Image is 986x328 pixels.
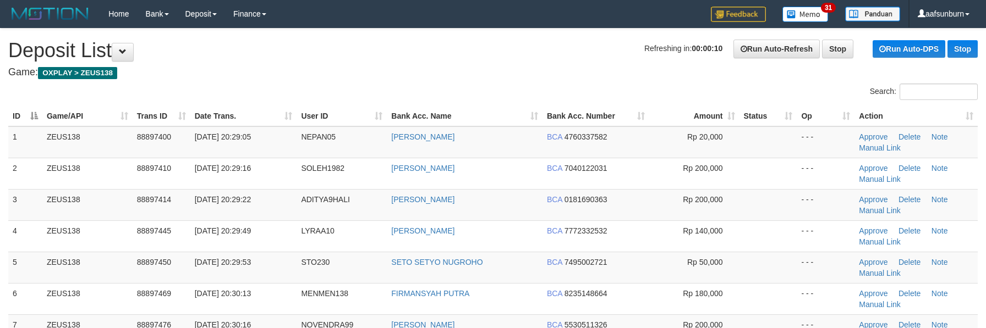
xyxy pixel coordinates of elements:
td: - - - [797,126,854,158]
td: 6 [8,283,42,314]
td: ZEUS138 [42,158,133,189]
span: Rp 200,000 [683,195,722,204]
img: MOTION_logo.png [8,5,92,22]
span: Refreshing in: [644,44,722,53]
th: Trans ID: activate to sort column ascending [133,106,190,126]
th: ID: activate to sort column descending [8,106,42,126]
a: Approve [859,195,888,204]
a: Delete [899,258,921,266]
span: [DATE] 20:29:05 [195,132,251,141]
a: Note [932,132,948,141]
a: [PERSON_NAME] [391,132,454,141]
td: - - - [797,283,854,314]
span: Copy 4760337582 to clipboard [565,132,607,141]
th: Bank Acc. Number: activate to sort column ascending [543,106,649,126]
td: 2 [8,158,42,189]
label: Search: [870,84,978,100]
th: Game/API: activate to sort column ascending [42,106,133,126]
span: STO230 [301,258,330,266]
td: 3 [8,189,42,220]
span: Rp 20,000 [687,132,723,141]
span: BCA [547,195,562,204]
a: Approve [859,132,888,141]
a: Manual Link [859,143,901,152]
span: ADITYA9HALI [301,195,349,204]
td: ZEUS138 [42,220,133,252]
span: Rp 140,000 [683,226,722,235]
td: 4 [8,220,42,252]
span: [DATE] 20:29:22 [195,195,251,204]
span: Copy 7040122031 to clipboard [565,164,607,173]
a: Manual Link [859,237,901,246]
a: Manual Link [859,175,901,184]
span: Copy 0181690363 to clipboard [565,195,607,204]
h1: Deposit List [8,40,978,62]
span: [DATE] 20:30:13 [195,289,251,298]
a: [PERSON_NAME] [391,164,454,173]
span: LYRAA10 [301,226,334,235]
span: 88897445 [137,226,171,235]
td: ZEUS138 [42,189,133,220]
a: SETO SETYO NUGROHO [391,258,483,266]
a: Manual Link [859,269,901,277]
span: 88897469 [137,289,171,298]
td: ZEUS138 [42,252,133,283]
td: - - - [797,158,854,189]
img: Feedback.jpg [711,7,766,22]
span: [DATE] 20:29:16 [195,164,251,173]
span: 31 [821,3,836,13]
th: Date Trans.: activate to sort column ascending [190,106,297,126]
span: BCA [547,289,562,298]
a: Delete [899,226,921,235]
td: ZEUS138 [42,283,133,314]
span: SOLEH1982 [301,164,344,173]
a: Manual Link [859,206,901,215]
td: - - - [797,189,854,220]
a: Note [932,164,948,173]
a: Delete [899,164,921,173]
span: Copy 8235148664 to clipboard [565,289,607,298]
a: Approve [859,164,888,173]
td: 5 [8,252,42,283]
th: User ID: activate to sort column ascending [297,106,387,126]
img: panduan.png [845,7,900,21]
a: Run Auto-Refresh [733,40,820,58]
h4: Game: [8,67,978,78]
span: 88897450 [137,258,171,266]
span: Rp 180,000 [683,289,722,298]
a: Delete [899,289,921,298]
span: Copy 7495002721 to clipboard [565,258,607,266]
a: FIRMANSYAH PUTRA [391,289,469,298]
td: - - - [797,220,854,252]
th: Amount: activate to sort column ascending [649,106,739,126]
th: Action: activate to sort column ascending [854,106,978,126]
img: Button%20Memo.svg [782,7,829,22]
span: 88897414 [137,195,171,204]
span: [DATE] 20:29:53 [195,258,251,266]
th: Status: activate to sort column ascending [739,106,797,126]
input: Search: [900,84,978,100]
a: Delete [899,195,921,204]
span: Rp 200,000 [683,164,722,173]
a: Approve [859,226,888,235]
span: OXPLAY > ZEUS138 [38,67,117,79]
a: [PERSON_NAME] [391,195,454,204]
span: [DATE] 20:29:49 [195,226,251,235]
span: 88897410 [137,164,171,173]
a: Note [932,258,948,266]
a: Note [932,226,948,235]
span: BCA [547,226,562,235]
a: Note [932,195,948,204]
a: Note [932,289,948,298]
span: BCA [547,164,562,173]
span: 88897400 [137,132,171,141]
span: BCA [547,132,562,141]
span: Copy 7772332532 to clipboard [565,226,607,235]
td: - - - [797,252,854,283]
a: [PERSON_NAME] [391,226,454,235]
a: Run Auto-DPS [873,40,945,58]
a: Stop [947,40,978,58]
span: NEPAN05 [301,132,336,141]
td: 1 [8,126,42,158]
a: Stop [822,40,853,58]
